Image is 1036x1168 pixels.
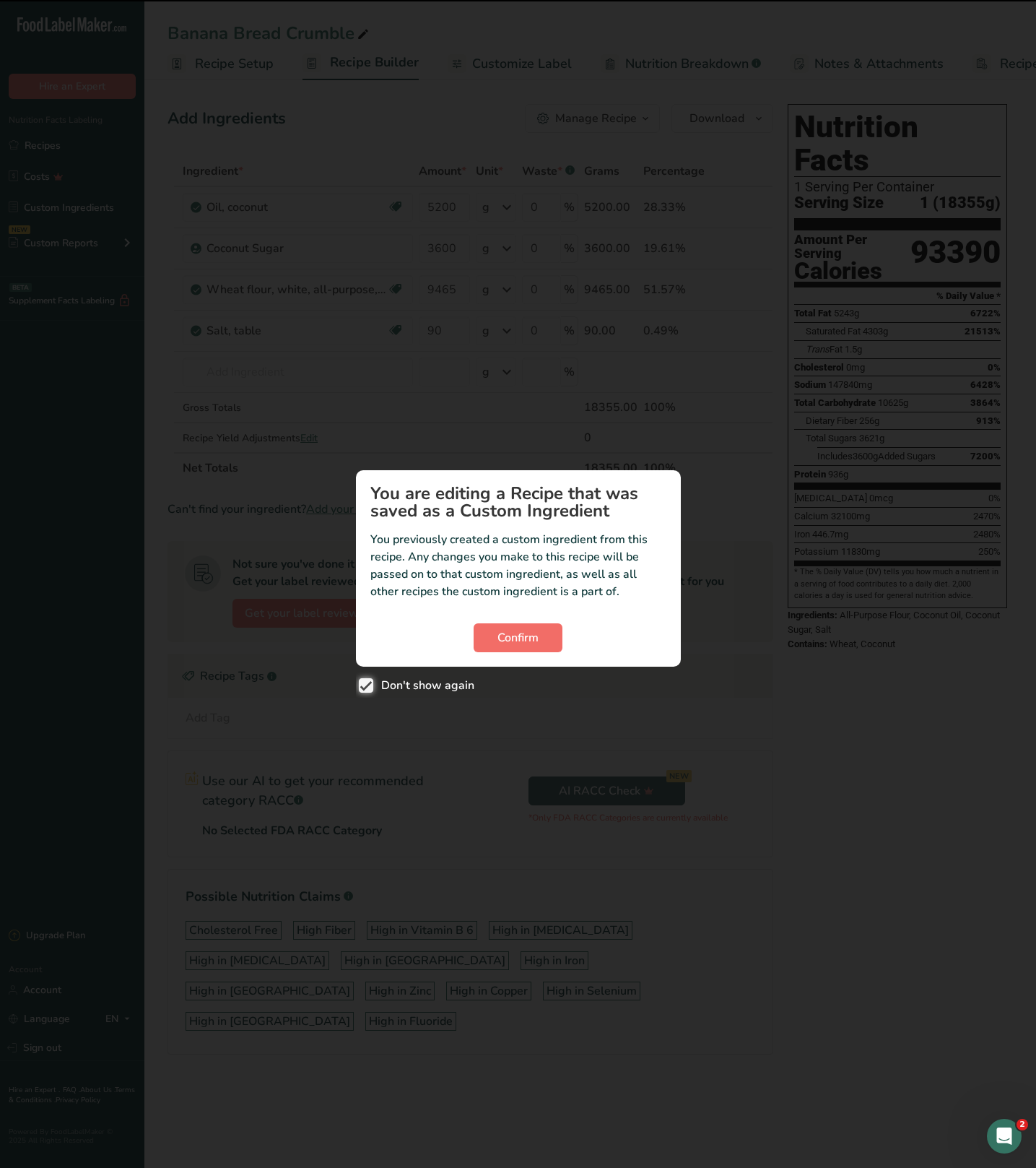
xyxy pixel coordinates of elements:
button: Confirm [474,623,562,652]
span: Confirm [497,629,539,646]
p: You previously created a custom ingredient from this recipe. Any changes you make to this recipe ... [370,531,666,600]
iframe: Intercom live chat [987,1119,1022,1154]
h1: You are editing a Recipe that was saved as a Custom Ingredient [370,485,666,519]
span: 2 [1017,1119,1028,1130]
span: Don't show again [373,678,474,693]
